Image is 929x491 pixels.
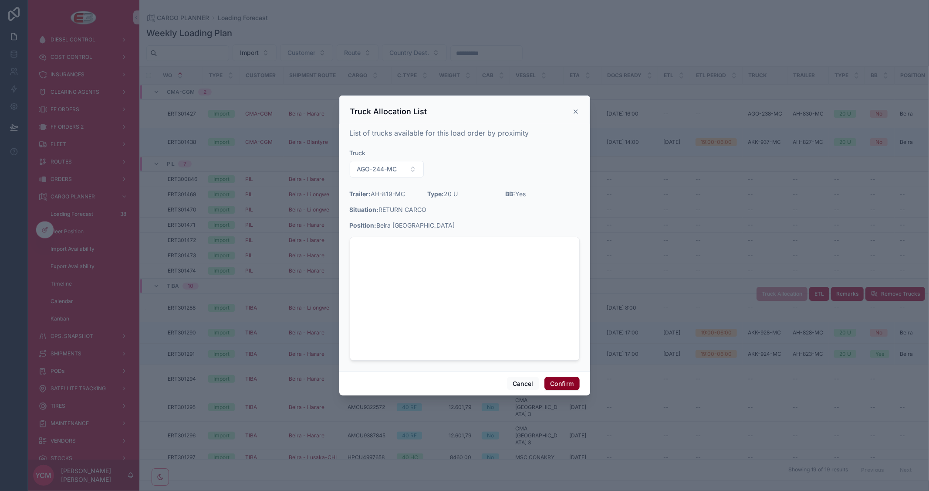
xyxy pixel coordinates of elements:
[544,377,579,391] button: Confirm
[350,106,427,117] h3: Truck Allocation List
[505,190,526,198] span: Yes
[350,206,379,213] strong: Situation:
[507,377,539,391] button: Cancel
[427,190,444,198] strong: Type:
[350,222,377,229] strong: Position:
[350,129,529,137] span: List of trucks available for this load order by proximity
[505,190,515,198] strong: BB:
[350,222,455,229] span: Beira [GEOGRAPHIC_DATA]
[350,190,405,198] span: AH-819-MC
[427,190,458,198] span: 20 U
[350,190,371,198] strong: Trailer:
[357,165,397,174] span: AGO-244-MC
[350,161,424,177] button: Select Button
[350,206,427,213] span: RETURN CARGO
[350,149,366,157] span: Truck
